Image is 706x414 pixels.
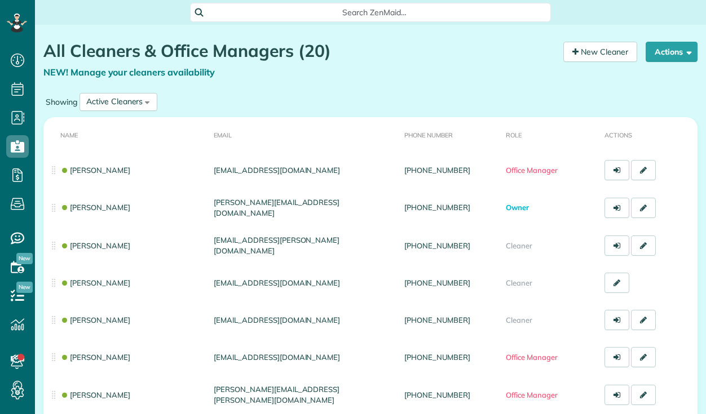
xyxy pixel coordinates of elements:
[60,203,130,212] a: [PERSON_NAME]
[43,96,80,108] label: Showing
[404,166,470,175] a: [PHONE_NUMBER]
[60,241,130,250] a: [PERSON_NAME]
[60,315,130,324] a: [PERSON_NAME]
[209,117,400,152] th: Email
[209,376,400,413] td: [PERSON_NAME][EMAIL_ADDRESS][PERSON_NAME][DOMAIN_NAME]
[209,301,400,339] td: [EMAIL_ADDRESS][DOMAIN_NAME]
[43,42,555,60] h1: All Cleaners & Office Managers (20)
[209,226,400,264] td: [EMAIL_ADDRESS][PERSON_NAME][DOMAIN_NAME]
[60,278,130,287] a: [PERSON_NAME]
[563,42,637,62] a: New Cleaner
[506,166,557,175] span: Office Manager
[209,264,400,301] td: [EMAIL_ADDRESS][DOMAIN_NAME]
[404,278,470,287] a: [PHONE_NUMBER]
[60,390,130,399] a: [PERSON_NAME]
[60,166,130,175] a: [PERSON_NAME]
[209,339,400,376] td: [EMAIL_ADDRESS][DOMAIN_NAME]
[506,353,557,362] span: Office Manager
[506,278,532,287] span: Cleaner
[506,241,532,250] span: Cleaner
[209,189,400,226] td: [PERSON_NAME][EMAIL_ADDRESS][DOMAIN_NAME]
[404,241,470,250] a: [PHONE_NUMBER]
[501,117,600,152] th: Role
[404,315,470,324] a: [PHONE_NUMBER]
[43,117,209,152] th: Name
[404,353,470,362] a: [PHONE_NUMBER]
[60,353,130,362] a: [PERSON_NAME]
[404,203,470,212] a: [PHONE_NUMBER]
[646,42,698,62] button: Actions
[506,203,529,212] span: Owner
[16,253,33,264] span: New
[506,390,557,399] span: Office Manager
[404,390,470,399] a: [PHONE_NUMBER]
[400,117,501,152] th: Phone number
[600,117,698,152] th: Actions
[16,282,33,293] span: New
[43,66,215,78] a: NEW! Manage your cleaners availability
[506,315,532,324] span: Cleaner
[86,96,143,108] div: Active Cleaners
[209,152,400,189] td: [EMAIL_ADDRESS][DOMAIN_NAME]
